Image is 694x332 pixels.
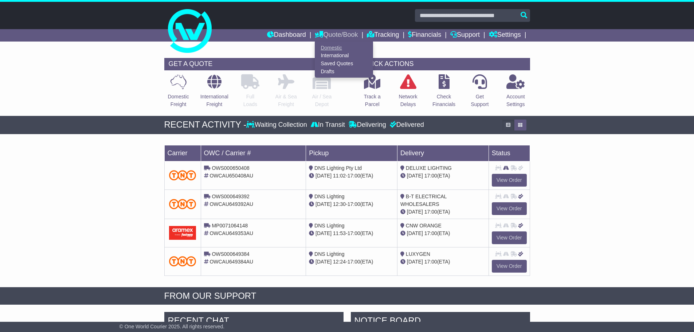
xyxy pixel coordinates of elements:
span: DNS Lighting Pty Ltd [314,165,362,171]
p: Air & Sea Freight [275,93,297,108]
span: [DATE] [315,173,332,179]
a: Support [450,29,480,42]
a: International [315,52,373,60]
span: DNS Lighting [314,251,345,257]
div: NOTICE BOARD [351,312,530,332]
div: FROM OUR SUPPORT [164,291,530,301]
span: OWS000650408 [212,165,250,171]
div: - (ETA) [309,258,394,266]
div: RECENT CHAT [164,312,344,332]
div: Delivering [347,121,388,129]
div: Waiting Collection [246,121,309,129]
span: [DATE] [315,201,332,207]
span: [DATE] [315,259,332,265]
a: View Order [492,174,527,187]
a: Quote/Book [315,29,358,42]
a: Dashboard [267,29,306,42]
span: [DATE] [407,259,423,265]
p: Get Support [471,93,489,108]
span: OWS000649392 [212,194,250,199]
a: Tracking [367,29,399,42]
a: InternationalFreight [200,74,229,112]
span: DNS Lighting [314,194,345,199]
a: Financials [408,29,441,42]
a: View Order [492,260,527,273]
a: View Order [492,202,527,215]
span: OWCAU649392AU [209,201,253,207]
span: OWCAU650408AU [209,173,253,179]
div: QUICK ACTIONS [358,58,530,70]
span: 17:00 [424,259,437,265]
div: RECENT ACTIVITY - [164,120,247,130]
span: OWCAU649384AU [209,259,253,265]
img: TNT_Domestic.png [169,170,196,180]
a: AccountSettings [506,74,525,112]
div: Quote/Book [315,42,373,78]
span: 12:30 [333,201,346,207]
td: Delivery [397,145,489,161]
img: Aramex.png [169,226,196,239]
span: 17:00 [424,230,437,236]
a: Drafts [315,67,373,75]
span: 17:00 [424,209,437,215]
span: 11:53 [333,230,346,236]
p: Air / Sea Depot [312,93,332,108]
div: GET A QUOTE [164,58,336,70]
span: B-T ELECTRICAL WHOLESALERS [400,194,447,207]
p: International Freight [200,93,228,108]
a: View Order [492,231,527,244]
span: 12:24 [333,259,346,265]
span: DELUXE LIGHTING [406,165,452,171]
a: Domestic [315,44,373,52]
a: Track aParcel [364,74,381,112]
span: OWS000649384 [212,251,250,257]
a: GetSupport [470,74,489,112]
p: Track a Parcel [364,93,381,108]
p: Domestic Freight [168,93,189,108]
div: (ETA) [400,172,486,180]
span: 17:00 [348,173,360,179]
span: 11:02 [333,173,346,179]
a: DomesticFreight [167,74,189,112]
p: Account Settings [506,93,525,108]
p: Network Delays [399,93,417,108]
div: In Transit [309,121,347,129]
td: Pickup [306,145,397,161]
div: - (ETA) [309,200,394,208]
td: OWC / Carrier # [201,145,306,161]
span: 17:00 [348,259,360,265]
p: Full Loads [241,93,259,108]
div: Delivered [388,121,424,129]
span: 17:00 [424,173,437,179]
div: - (ETA) [309,172,394,180]
a: Settings [489,29,521,42]
img: TNT_Domestic.png [169,256,196,266]
span: 17:00 [348,201,360,207]
span: LUXYGEN [406,251,430,257]
span: [DATE] [407,173,423,179]
td: Status [489,145,530,161]
span: [DATE] [407,230,423,236]
span: 17:00 [348,230,360,236]
div: (ETA) [400,258,486,266]
span: [DATE] [407,209,423,215]
span: OWCAU649353AU [209,230,253,236]
a: Saved Quotes [315,60,373,68]
span: CNW ORANGE [406,223,442,229]
span: MP0071064148 [212,223,248,229]
span: [DATE] [315,230,332,236]
img: TNT_Domestic.png [169,199,196,209]
p: Check Financials [432,93,455,108]
div: (ETA) [400,230,486,237]
span: DNS Lighting [314,223,345,229]
td: Carrier [164,145,201,161]
span: © One World Courier 2025. All rights reserved. [119,324,225,329]
a: CheckFinancials [432,74,456,112]
a: NetworkDelays [398,74,417,112]
div: - (ETA) [309,230,394,237]
div: (ETA) [400,208,486,216]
